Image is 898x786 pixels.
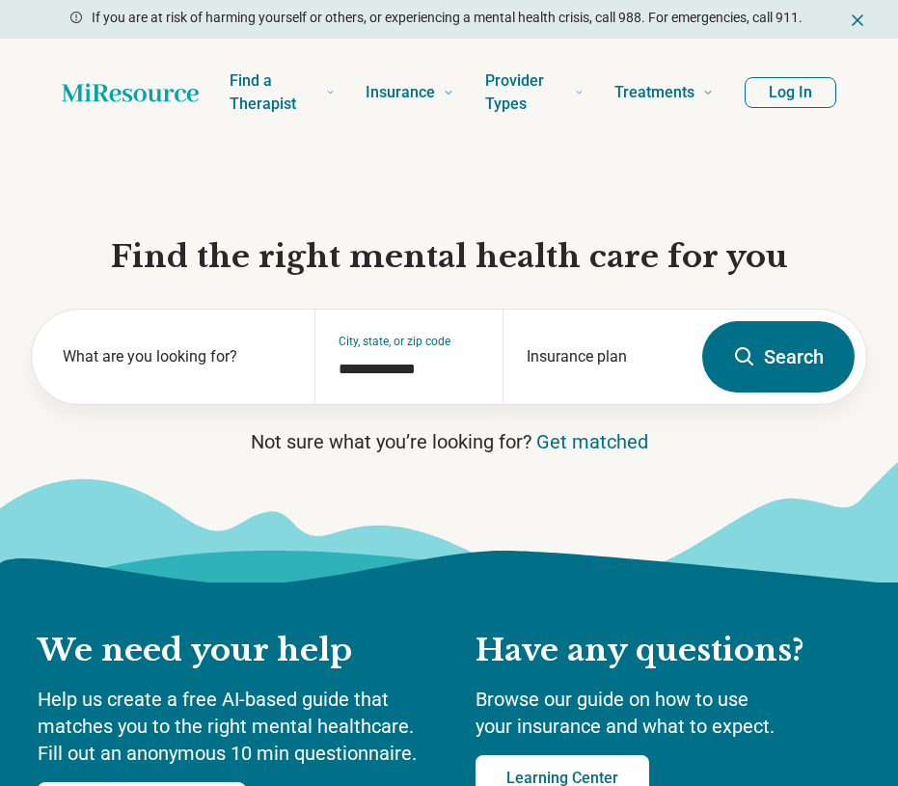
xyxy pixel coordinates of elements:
span: Insurance [366,79,435,106]
p: If you are at risk of harming yourself or others, or experiencing a mental health crisis, call 98... [92,8,803,28]
span: Provider Types [485,68,567,118]
button: Search [702,321,855,393]
p: Help us create a free AI-based guide that matches you to the right mental healthcare. Fill out an... [38,686,437,767]
a: Insurance [366,54,454,131]
span: Treatments [614,79,694,106]
p: Not sure what you’re looking for? [31,428,867,455]
h2: Have any questions? [476,631,861,671]
a: Home page [62,73,199,112]
button: Dismiss [848,8,867,31]
a: Treatments [614,54,714,131]
a: Get matched [536,430,648,453]
a: Find a Therapist [230,54,335,131]
button: Log In [745,77,836,108]
label: What are you looking for? [63,345,291,368]
p: Browse our guide on how to use your insurance and what to expect. [476,686,861,740]
span: Find a Therapist [230,68,318,118]
h1: Find the right mental health care for you [31,237,867,278]
h2: We need your help [38,631,437,671]
a: Provider Types [485,54,584,131]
